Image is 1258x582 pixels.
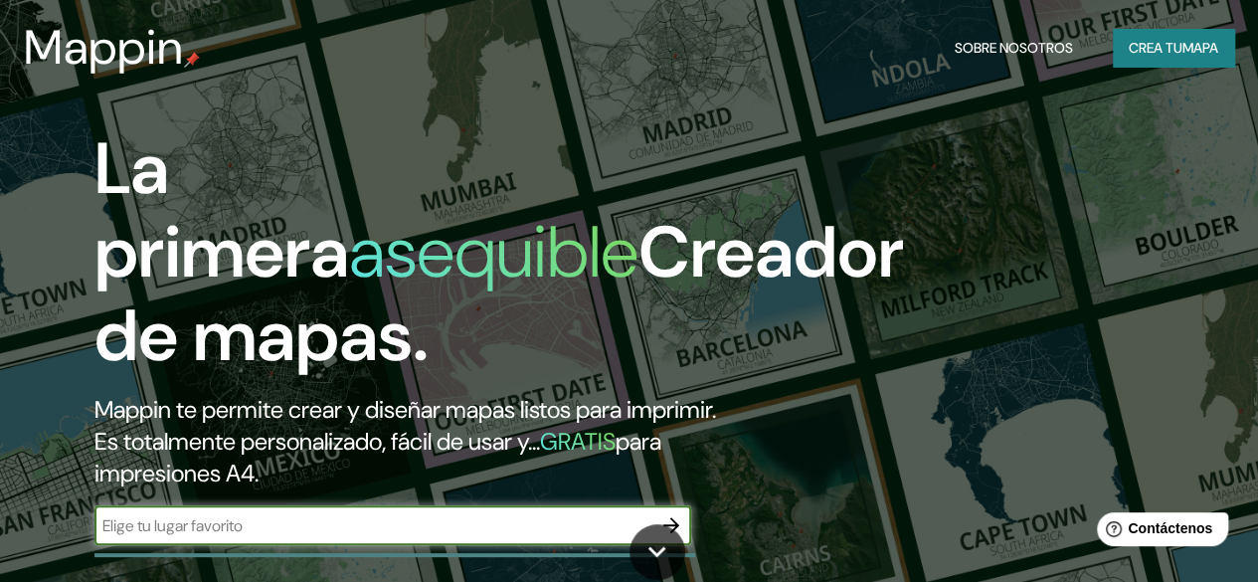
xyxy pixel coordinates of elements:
[540,426,616,457] font: GRATIS
[1113,29,1234,67] button: Crea tumapa
[1081,504,1236,560] iframe: Lanzador de widgets de ayuda
[955,39,1073,57] font: Sobre nosotros
[1129,39,1182,57] font: Crea tu
[94,426,661,488] font: para impresiones A4.
[1182,39,1218,57] font: mapa
[94,206,904,382] font: Creador de mapas.
[94,122,349,298] font: La primera
[94,514,651,537] input: Elige tu lugar favorito
[349,206,638,298] font: asequible
[184,52,200,68] img: pin de mapeo
[24,16,184,79] font: Mappin
[947,29,1081,67] button: Sobre nosotros
[94,426,540,457] font: Es totalmente personalizado, fácil de usar y...
[94,394,716,425] font: Mappin te permite crear y diseñar mapas listos para imprimir.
